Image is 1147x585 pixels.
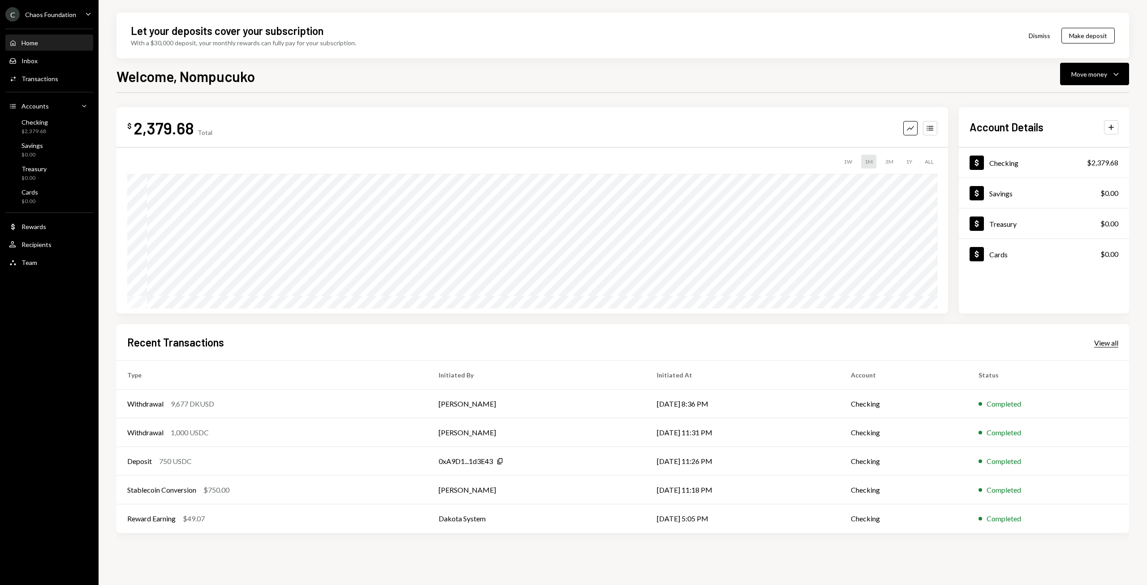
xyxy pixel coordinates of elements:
div: Chaos Foundation [25,11,76,18]
button: Make deposit [1061,28,1115,43]
a: Team [5,254,93,270]
td: Checking [840,476,968,504]
td: Checking [840,390,968,418]
h1: Welcome, Nompucuko [116,67,255,85]
div: Move money [1071,69,1107,79]
td: [PERSON_NAME] [428,390,646,418]
td: [DATE] 5:05 PM [646,504,840,533]
div: Accounts [22,102,49,110]
div: Cards [989,250,1008,259]
a: Savings$0.00 [959,178,1129,208]
div: Rewards [22,223,46,230]
div: $0.00 [1100,218,1118,229]
div: Let your deposits cover your subscription [131,23,323,38]
div: $0.00 [22,198,38,205]
div: $0.00 [1100,249,1118,260]
div: Deposit [127,456,152,467]
div: Completed [987,399,1021,409]
div: 3M [882,155,897,169]
div: 1,000 USDC [171,427,209,438]
div: 1Y [902,155,916,169]
a: Savings$0.00 [5,139,93,160]
div: Recipients [22,241,52,248]
button: Dismiss [1018,25,1061,46]
a: Treasury$0.00 [959,208,1129,238]
div: $0.00 [22,151,43,159]
td: [DATE] 11:31 PM [646,418,840,447]
td: [DATE] 8:36 PM [646,390,840,418]
div: ALL [921,155,937,169]
a: Recipients [5,236,93,252]
a: View all [1094,338,1118,347]
div: 750 USDC [159,456,192,467]
td: Dakota System [428,504,646,533]
div: Total [198,129,212,136]
td: [DATE] 11:26 PM [646,447,840,476]
a: Cards$0.00 [5,186,93,207]
td: [PERSON_NAME] [428,476,646,504]
div: Completed [987,513,1021,524]
a: Cards$0.00 [959,239,1129,269]
div: C [5,7,20,22]
a: Home [5,35,93,51]
div: Withdrawal [127,427,164,438]
th: Initiated By [428,361,646,390]
div: Checking [989,159,1018,167]
button: Move money [1060,63,1129,85]
a: Checking$2,379.68 [959,147,1129,178]
div: 9,677 DKUSD [171,399,214,409]
div: $0.00 [22,174,47,182]
div: Checking [22,118,48,126]
a: Checking$2,379.68 [5,116,93,137]
td: [PERSON_NAME] [428,418,646,447]
div: $2,379.68 [1087,157,1118,168]
div: View all [1094,338,1118,347]
a: Accounts [5,98,93,114]
div: Inbox [22,57,38,65]
div: Treasury [989,220,1017,228]
th: Initiated At [646,361,840,390]
div: $0.00 [1100,188,1118,199]
div: $750.00 [203,485,229,495]
div: 2,379.68 [134,118,194,138]
div: 1W [840,155,856,169]
div: Home [22,39,38,47]
div: Cards [22,188,38,196]
div: Treasury [22,165,47,173]
div: Transactions [22,75,58,82]
td: Checking [840,504,968,533]
a: Rewards [5,218,93,234]
h2: Recent Transactions [127,335,224,350]
div: $2,379.68 [22,128,48,135]
div: $49.07 [183,513,205,524]
a: Transactions [5,70,93,87]
div: 1M [861,155,876,169]
div: Stablecoin Conversion [127,485,196,495]
a: Treasury$0.00 [5,162,93,184]
a: Inbox [5,52,93,69]
div: Savings [989,189,1013,198]
div: Team [22,259,37,266]
div: Savings [22,142,43,149]
div: With a $30,000 deposit, your monthly rewards can fully pay for your subscription. [131,38,356,48]
td: Checking [840,447,968,476]
h2: Account Details [970,120,1044,134]
th: Account [840,361,968,390]
div: Reward Earning [127,513,176,524]
div: 0xA9D1...1d3E43 [439,456,493,467]
th: Status [968,361,1129,390]
div: $ [127,121,132,130]
th: Type [116,361,428,390]
div: Completed [987,485,1021,495]
div: Completed [987,456,1021,467]
div: Withdrawal [127,399,164,409]
td: [DATE] 11:18 PM [646,476,840,504]
td: Checking [840,418,968,447]
div: Completed [987,427,1021,438]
